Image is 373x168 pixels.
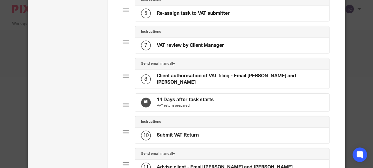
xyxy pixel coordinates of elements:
[157,10,230,17] h4: Re-assign task to VAT submitter
[141,40,151,50] div: 7
[157,103,214,108] p: VAT return prepared
[141,61,175,66] h4: Send email manually
[141,131,151,140] div: 10
[141,8,151,18] div: 6
[141,29,161,34] h4: Instructions
[141,151,175,156] h4: Send email manually
[157,97,214,103] h4: 14 Days after task starts
[157,42,224,49] h4: VAT review by Client Manager
[157,132,199,138] h4: Submit VAT Return
[141,74,151,84] div: 8
[141,119,161,124] h4: Instructions
[157,73,323,86] h4: Client authorisation of VAT filing - Email [PERSON_NAME] and [PERSON_NAME]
